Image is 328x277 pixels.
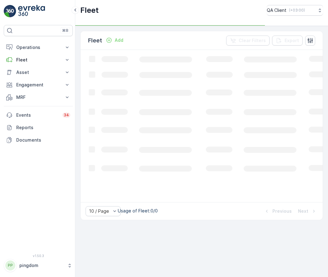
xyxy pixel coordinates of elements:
[16,57,60,63] p: Fleet
[18,5,45,17] img: logo_light-DOdMpM7g.png
[285,37,299,44] p: Export
[4,66,73,79] button: Asset
[263,207,292,215] button: Previous
[289,8,305,13] p: ( +03:00 )
[298,208,308,214] p: Next
[16,44,60,51] p: Operations
[64,113,69,118] p: 34
[239,37,266,44] p: Clear Filters
[267,7,286,13] p: QA Client
[80,5,99,15] p: Fleet
[226,36,270,46] button: Clear Filters
[5,260,15,270] div: PP
[272,208,292,214] p: Previous
[19,262,64,269] p: pingdom
[297,207,318,215] button: Next
[4,5,16,17] img: logo
[16,112,59,118] p: Events
[4,109,73,121] a: Events34
[16,124,70,131] p: Reports
[267,5,323,16] button: QA Client(+03:00)
[88,36,102,45] p: Fleet
[103,36,126,44] button: Add
[16,94,60,100] p: MRF
[4,254,73,258] span: v 1.50.3
[4,54,73,66] button: Fleet
[4,91,73,104] button: MRF
[4,79,73,91] button: Engagement
[4,41,73,54] button: Operations
[4,121,73,134] a: Reports
[16,82,60,88] p: Engagement
[118,208,158,214] p: Usage of Fleet : 0/0
[4,134,73,146] a: Documents
[62,28,68,33] p: ⌘B
[272,36,303,46] button: Export
[4,259,73,272] button: PPpingdom
[16,137,70,143] p: Documents
[115,37,123,43] p: Add
[16,69,60,75] p: Asset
